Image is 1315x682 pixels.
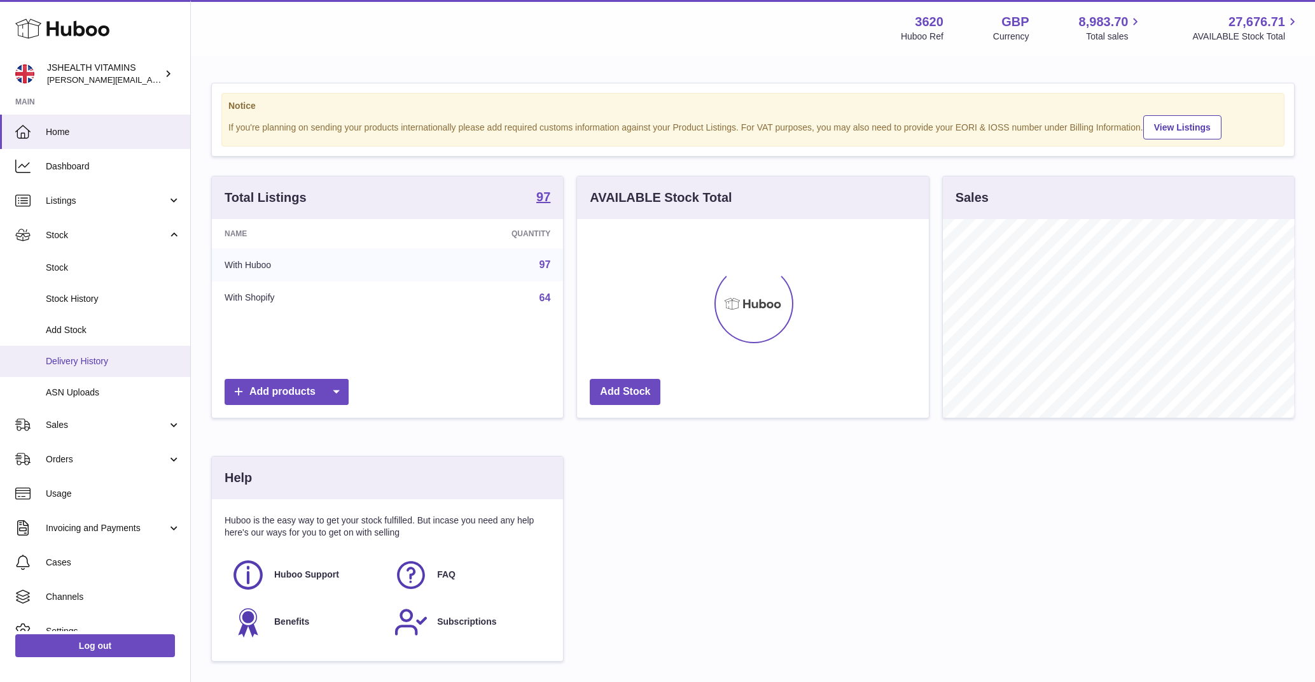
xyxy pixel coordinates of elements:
[212,219,401,248] th: Name
[1192,13,1300,43] a: 27,676.71 AVAILABLE Stock Total
[228,113,1277,139] div: If you're planning on sending your products internationally please add required customs informati...
[46,195,167,207] span: Listings
[1079,13,1129,31] span: 8,983.70
[274,616,309,628] span: Benefits
[46,126,181,138] span: Home
[539,259,551,270] a: 97
[225,515,550,539] p: Huboo is the easy way to get your stock fulfilled. But incase you need any help here's our ways f...
[46,625,181,637] span: Settings
[46,229,167,241] span: Stock
[901,31,943,43] div: Huboo Ref
[231,605,381,639] a: Benefits
[401,219,564,248] th: Quantity
[1228,13,1285,31] span: 27,676.71
[15,64,34,83] img: francesca@jshealthvitamins.com
[437,616,496,628] span: Subscriptions
[956,189,989,206] h3: Sales
[1143,115,1221,139] a: View Listings
[15,634,175,657] a: Log out
[394,558,544,592] a: FAQ
[915,13,943,31] strong: 3620
[46,387,181,399] span: ASN Uploads
[46,419,167,431] span: Sales
[212,281,401,315] td: With Shopify
[212,248,401,281] td: With Huboo
[1192,31,1300,43] span: AVAILABLE Stock Total
[46,160,181,173] span: Dashboard
[274,569,339,581] span: Huboo Support
[225,379,349,405] a: Add products
[228,100,1277,112] strong: Notice
[46,488,181,500] span: Usage
[590,379,660,405] a: Add Stock
[993,31,1029,43] div: Currency
[231,558,381,592] a: Huboo Support
[225,469,252,487] h3: Help
[1001,13,1029,31] strong: GBP
[437,569,456,581] span: FAQ
[46,293,181,305] span: Stock History
[46,355,181,367] span: Delivery History
[590,189,732,206] h3: AVAILABLE Stock Total
[225,189,307,206] h3: Total Listings
[1086,31,1143,43] span: Total sales
[539,292,551,303] a: 64
[1079,13,1143,43] a: 8,983.70 Total sales
[46,591,181,603] span: Channels
[47,75,255,85] span: [PERSON_NAME][EMAIL_ADDRESS][DOMAIN_NAME]
[536,190,550,203] strong: 97
[46,324,181,336] span: Add Stock
[46,557,181,569] span: Cases
[46,522,167,534] span: Invoicing and Payments
[536,190,550,206] a: 97
[47,62,162,86] div: JSHEALTH VITAMINS
[394,605,544,639] a: Subscriptions
[46,453,167,465] span: Orders
[46,262,181,274] span: Stock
